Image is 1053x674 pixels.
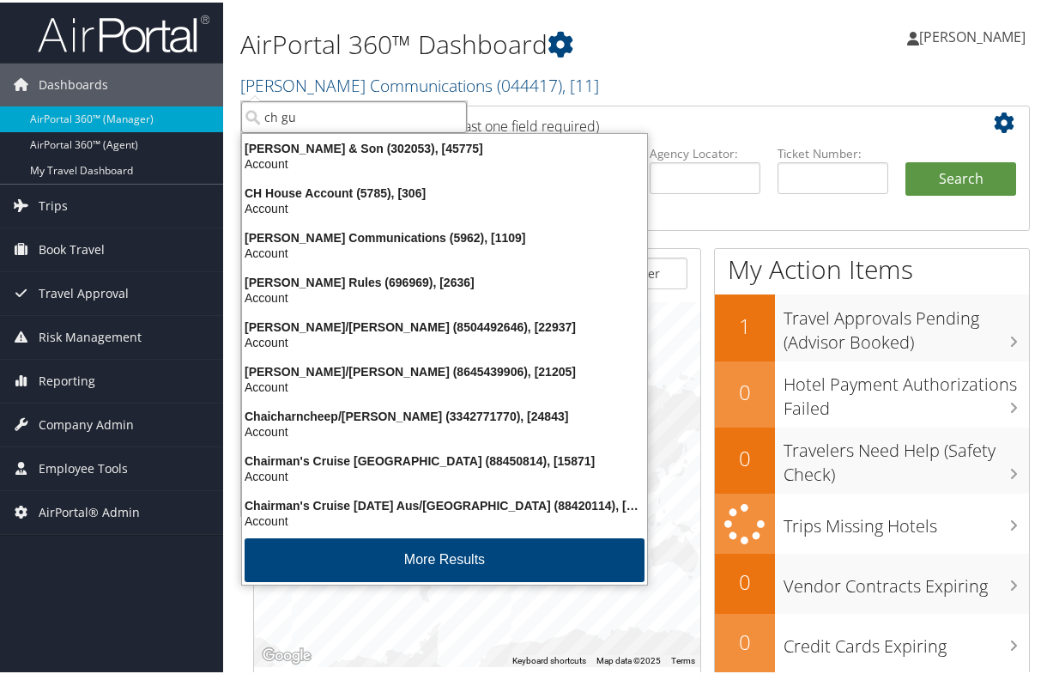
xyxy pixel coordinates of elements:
[784,295,1029,352] h3: Travel Approvals Pending (Advisor Booked)
[715,441,775,471] h2: 0
[232,228,657,243] div: [PERSON_NAME] Communications (5962), [1109]
[512,653,586,665] button: Keyboard shortcuts
[715,491,1029,552] a: Trips Missing Hotels
[596,653,661,663] span: Map data ©2025
[784,503,1029,536] h3: Trips Missing Hotels
[245,536,645,580] button: More Results
[778,143,888,160] label: Ticket Number:
[232,288,657,303] div: Account
[232,317,657,332] div: [PERSON_NAME]/[PERSON_NAME] (8504492646), [22937]
[39,445,128,488] span: Employee Tools
[671,653,695,663] a: Terms (opens in new tab)
[232,332,657,348] div: Account
[562,71,599,94] span: , [ 11 ]
[497,71,562,94] span: ( 044417 )
[232,154,657,169] div: Account
[715,249,1029,285] h1: My Action Items
[240,24,775,60] h1: AirPortal 360™ Dashboard
[784,361,1029,418] h3: Hotel Payment Authorizations Failed
[39,61,108,104] span: Dashboards
[232,377,657,392] div: Account
[905,160,1016,194] button: Search
[232,272,657,288] div: [PERSON_NAME] Rules (696969), [2636]
[232,361,657,377] div: [PERSON_NAME]/[PERSON_NAME] (8645439906), [21205]
[715,292,1029,358] a: 1Travel Approvals Pending (Advisor Booked)
[232,198,657,214] div: Account
[715,359,1029,425] a: 0Hotel Payment Authorizations Failed
[715,625,775,654] h2: 0
[715,375,775,404] h2: 0
[38,11,209,52] img: airportal-logo.png
[39,357,95,400] span: Reporting
[39,313,142,356] span: Risk Management
[784,428,1029,484] h3: Travelers Need Help (Safety Check)
[650,143,760,160] label: Agency Locator:
[784,623,1029,656] h3: Credit Cards Expiring
[258,642,315,665] a: Open this area in Google Maps (opens a new window)
[39,270,129,313] span: Travel Approval
[258,642,315,665] img: Google
[39,226,105,269] span: Book Travel
[241,99,467,131] input: Search Accounts
[232,495,657,511] div: Chairman's Cruise [DATE] Aus/[GEOGRAPHIC_DATA] (88420114), [15865]
[232,406,657,422] div: Chaicharncheep/[PERSON_NAME] (3342771770), [24843]
[784,563,1029,596] h3: Vendor Contracts Expiring
[907,9,1043,60] a: [PERSON_NAME]
[232,466,657,482] div: Account
[232,422,657,437] div: Account
[232,511,657,526] div: Account
[39,401,134,444] span: Company Admin
[39,489,140,531] span: AirPortal® Admin
[240,71,599,94] a: [PERSON_NAME] Communications
[232,243,657,258] div: Account
[715,611,1029,671] a: 0Credit Cards Expiring
[715,565,775,594] h2: 0
[39,182,68,225] span: Trips
[232,138,657,154] div: [PERSON_NAME] & Son (302053), [45775]
[232,451,657,466] div: Chairman's Cruise [GEOGRAPHIC_DATA] (88450814), [15871]
[267,106,952,136] h2: Airtinerary Lookup
[232,183,657,198] div: CH House Account (5785), [306]
[715,551,1029,611] a: 0Vendor Contracts Expiring
[919,25,1026,44] span: [PERSON_NAME]
[435,114,599,133] span: (at least one field required)
[715,309,775,338] h2: 1
[715,425,1029,491] a: 0Travelers Need Help (Safety Check)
